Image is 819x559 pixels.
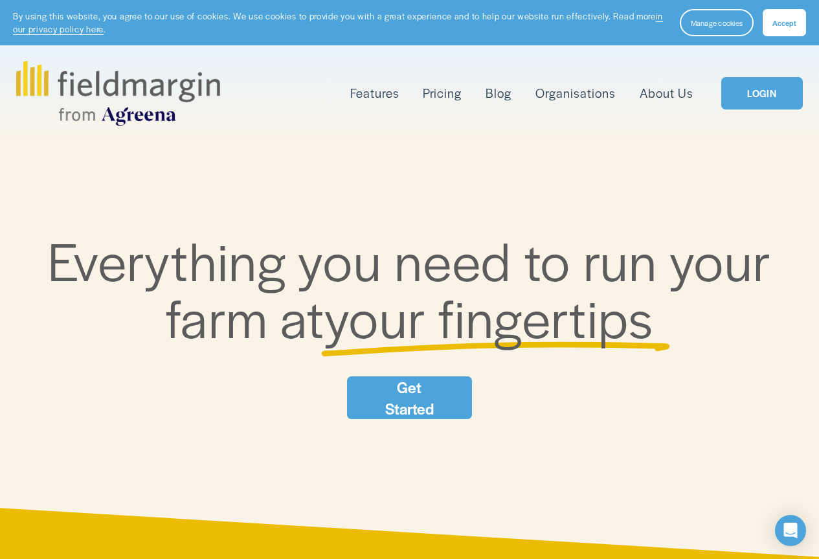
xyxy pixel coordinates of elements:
a: folder dropdown [350,83,399,104]
a: in our privacy policy here [13,10,663,35]
a: About Us [640,83,693,104]
a: LOGIN [721,77,803,110]
button: Accept [763,9,806,36]
a: Get Started [347,376,472,419]
span: Accept [772,17,796,28]
button: Manage cookies [680,9,754,36]
div: Open Intercom Messenger [775,515,806,546]
a: Pricing [423,83,462,104]
span: Features [350,84,399,102]
span: your fingertips [324,280,654,354]
p: By using this website, you agree to our use of cookies. We use cookies to provide you with a grea... [13,10,667,35]
span: Everything you need to run your farm at [48,223,784,353]
a: Organisations [535,83,616,104]
a: Blog [486,83,511,104]
img: fieldmargin.com [16,61,219,126]
span: Manage cookies [691,17,743,28]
